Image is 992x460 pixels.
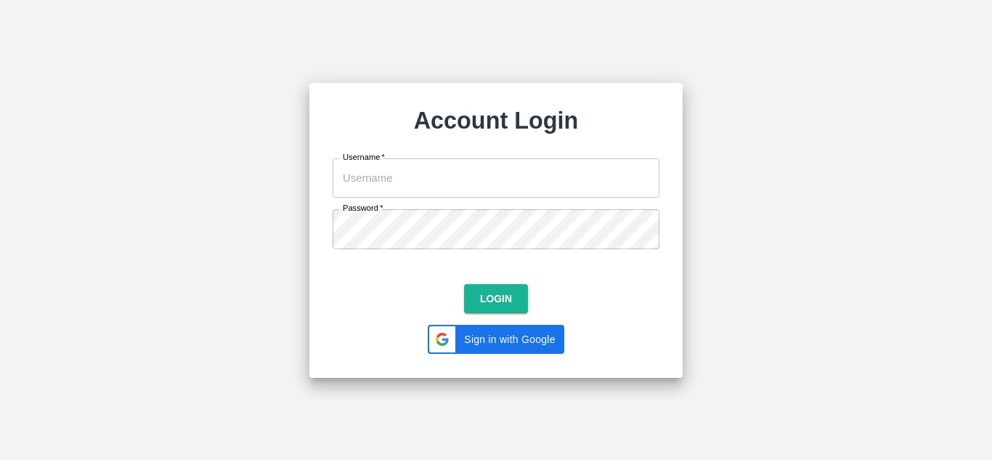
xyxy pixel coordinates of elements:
[464,284,528,313] button: Login
[464,332,555,347] span: Sign in with Google
[428,325,564,354] div: Sign in with Google
[414,108,579,134] strong: Account Login
[333,158,659,198] input: Username
[343,152,385,164] label: Username
[343,203,383,214] label: Password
